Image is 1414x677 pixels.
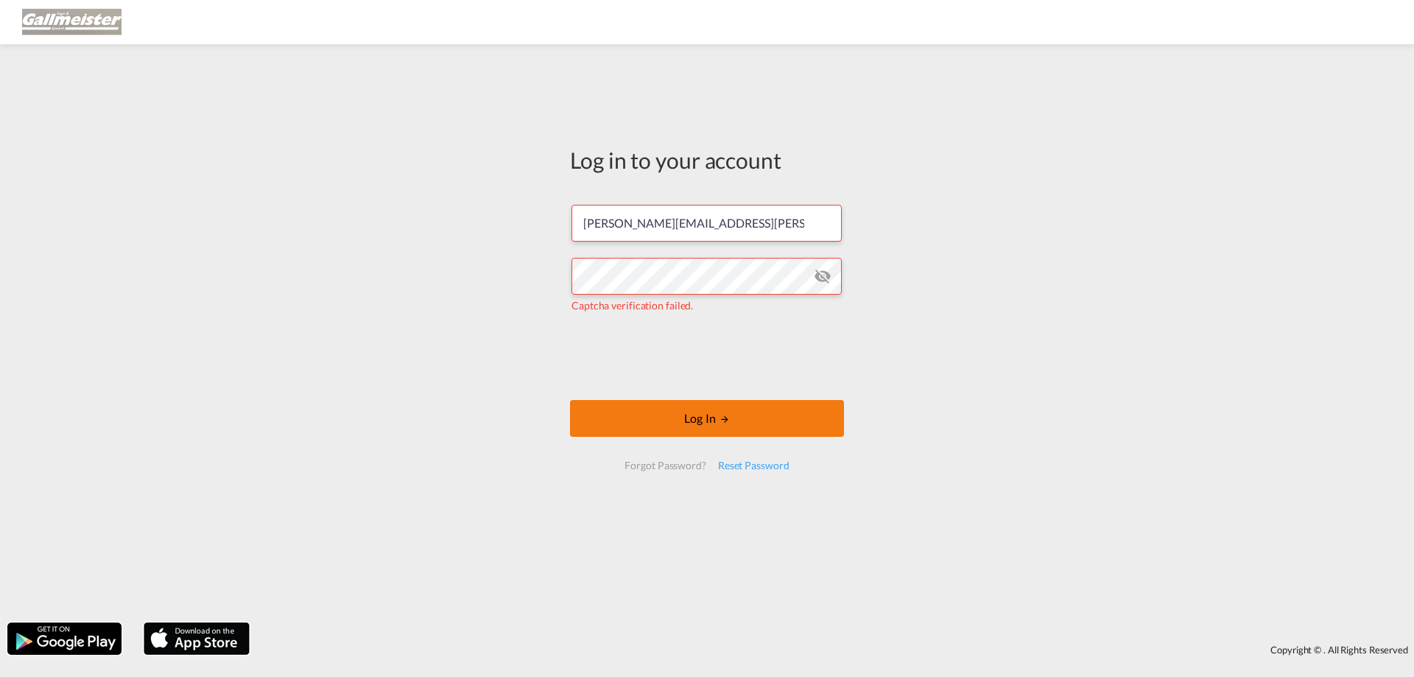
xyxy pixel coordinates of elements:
[257,637,1414,662] div: Copyright © . All Rights Reserved
[571,299,693,312] span: Captcha verification failed.
[6,621,123,656] img: google.png
[570,400,844,437] button: LOGIN
[571,205,842,242] input: Enter email/phone number
[570,144,844,175] div: Log in to your account
[712,452,795,479] div: Reset Password
[22,6,122,39] img: 03265390ea0211efb7c18701be6bbe5d.png
[142,621,251,656] img: apple.png
[814,267,831,285] md-icon: icon-eye-off
[619,452,711,479] div: Forgot Password?
[595,328,819,385] iframe: reCAPTCHA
